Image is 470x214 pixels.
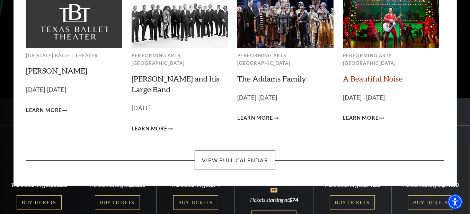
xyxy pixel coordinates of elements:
a: View Full Calendar [195,151,275,170]
a: Learn More Peter Pan [26,106,68,115]
a: The Addams Family [237,74,306,83]
span: $79.50 [364,181,380,188]
a: Buy Tickets [330,195,375,209]
p: Performing Arts [GEOGRAPHIC_DATA] [343,52,439,67]
p: [US_STATE] Ballet Theater [26,52,123,60]
p: [DATE]-[DATE] [26,85,123,95]
div: 7:30PM [8,162,70,168]
a: A Beautiful Noise [343,74,403,83]
span: Learn More [26,106,62,115]
a: Learn More The Addams Family [237,114,278,122]
p: Performing Arts [GEOGRAPHIC_DATA] [132,52,228,67]
a: Buy Tickets [17,195,62,209]
span: $74 [211,181,220,188]
span: Learn More [132,125,167,133]
div: Tickets starting at [243,196,305,204]
a: Buy Tickets [408,195,453,209]
span: Learn More [343,114,379,122]
span: $79.50 [442,181,459,188]
a: Buy Tickets [95,195,140,209]
div: Accessibility Menu [447,194,463,209]
a: Learn More Lyle Lovett and his Large Band [132,125,173,133]
span: $56.50 [51,181,67,188]
span: $56.50 [129,181,145,188]
p: Performing Arts [GEOGRAPHIC_DATA] [237,52,334,67]
span: $74 [289,196,299,203]
a: Learn More A Beautiful Noise [343,114,384,122]
p: [DATE] - [DATE] [343,93,439,103]
div: [DATE] [8,153,70,160]
p: [DATE] [132,103,228,113]
a: Buy Tickets [173,195,218,209]
a: [PERSON_NAME] and his Large Band [132,74,219,94]
span: Learn More [237,114,273,122]
a: [PERSON_NAME] [26,66,88,75]
div: Tickets starting at [8,181,70,189]
p: [DATE]-[DATE] [237,93,334,103]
